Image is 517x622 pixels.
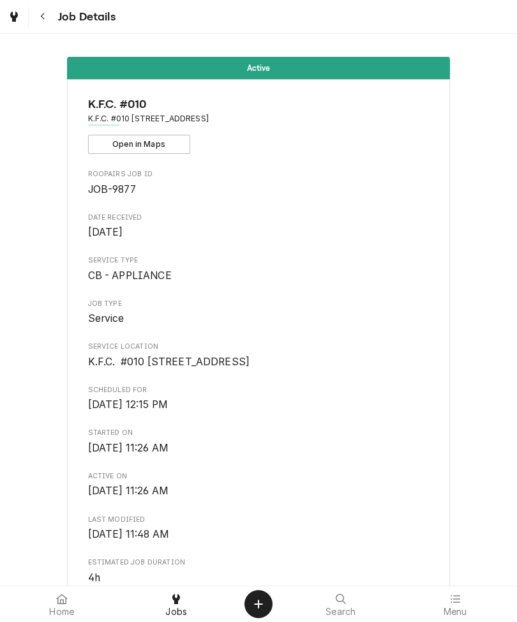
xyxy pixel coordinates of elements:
span: Service [88,312,124,324]
span: [DATE] 11:26 AM [88,442,169,454]
span: CB - APPLIANCE [88,269,172,282]
span: Active On [88,471,430,482]
a: Search [284,589,398,619]
div: Service Type [88,255,430,283]
span: K.F.C. #010 [STREET_ADDRESS] [88,356,250,368]
span: Service Location [88,342,430,352]
span: Last Modified [88,527,430,542]
span: Date Received [88,225,430,240]
span: Last Modified [88,515,430,525]
span: [DATE] 12:15 PM [88,398,168,411]
div: Date Received [88,213,430,240]
span: Estimated Job Duration [88,570,430,586]
span: Service Location [88,354,430,370]
span: Estimated Job Duration [88,558,430,568]
div: Job Type [88,299,430,326]
button: Create Object [244,590,273,618]
span: Job Type [88,299,430,309]
span: Active [247,64,271,72]
span: Service Type [88,255,430,266]
span: Date Received [88,213,430,223]
div: Roopairs Job ID [88,169,430,197]
span: Started On [88,441,430,456]
a: Jobs [120,589,234,619]
span: Service Type [88,268,430,284]
span: Name [88,96,430,113]
span: Roopairs Job ID [88,182,430,197]
span: Home [49,607,74,617]
a: Home [5,589,119,619]
div: Estimated Job Duration [88,558,430,585]
span: Menu [444,607,467,617]
span: Scheduled For [88,397,430,413]
button: Open in Maps [88,135,190,154]
span: 4h [88,572,100,584]
a: Menu [399,589,513,619]
div: Scheduled For [88,385,430,413]
div: Active On [88,471,430,499]
span: Roopairs Job ID [88,169,430,179]
span: Scheduled For [88,385,430,395]
span: [DATE] 11:48 AM [88,528,169,540]
div: Started On [88,428,430,455]
span: Address [88,113,430,125]
span: [DATE] 11:26 AM [88,485,169,497]
div: Client Information [88,96,430,154]
span: Job Details [54,8,116,26]
div: Status [67,57,450,79]
span: Job Type [88,311,430,326]
span: Started On [88,428,430,438]
div: Service Location [88,342,430,369]
span: Search [326,607,356,617]
button: Navigate back [31,5,54,28]
span: Active On [88,483,430,499]
a: Go to Jobs [3,5,26,28]
div: Last Modified [88,515,430,542]
span: [DATE] [88,226,123,238]
span: Jobs [165,607,187,617]
span: JOB-9877 [88,183,136,195]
